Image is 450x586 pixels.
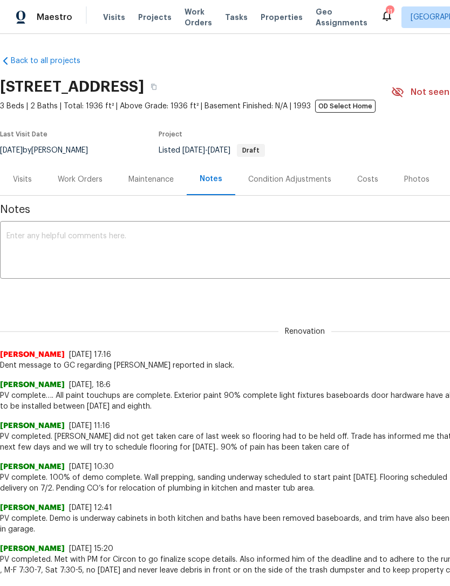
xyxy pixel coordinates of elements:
[386,6,393,17] div: 11
[138,12,172,23] span: Projects
[37,12,72,23] span: Maestro
[69,545,113,553] span: [DATE] 15:20
[69,463,114,471] span: [DATE] 10:30
[238,147,264,154] span: Draft
[182,147,205,154] span: [DATE]
[69,351,111,359] span: [DATE] 17:16
[357,174,378,185] div: Costs
[182,147,230,154] span: -
[128,174,174,185] div: Maintenance
[208,147,230,154] span: [DATE]
[315,100,376,113] span: OD Select Home
[69,381,111,389] span: [DATE], 18:6
[69,422,110,430] span: [DATE] 11:16
[316,6,367,28] span: Geo Assignments
[13,174,32,185] div: Visits
[185,6,212,28] span: Work Orders
[144,77,163,96] button: Copy Address
[248,174,331,185] div: Condition Adjustments
[225,13,248,21] span: Tasks
[103,12,125,23] span: Visits
[69,504,112,512] span: [DATE] 12:41
[261,12,303,23] span: Properties
[159,147,265,154] span: Listed
[278,326,331,337] span: Renovation
[404,174,429,185] div: Photos
[200,174,222,184] div: Notes
[58,174,103,185] div: Work Orders
[159,131,182,137] span: Project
